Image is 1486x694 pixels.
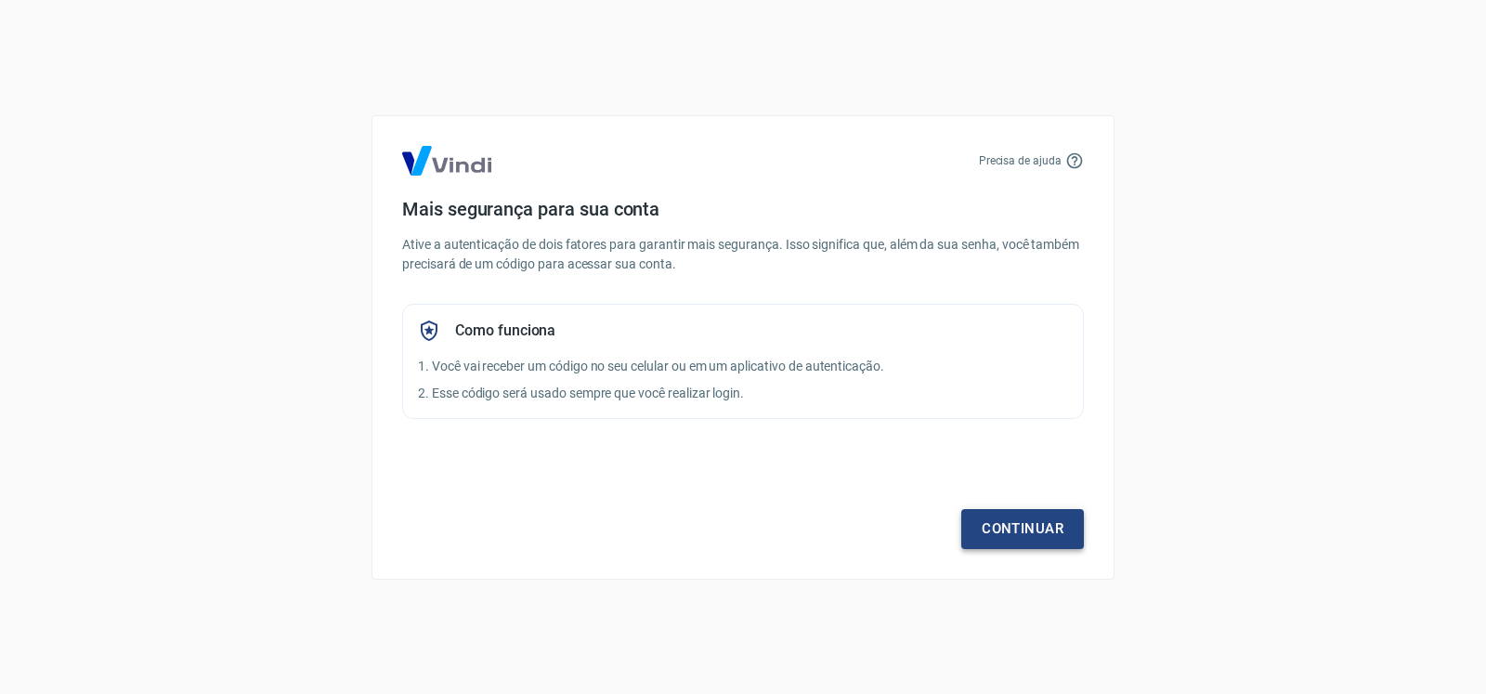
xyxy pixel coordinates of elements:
[402,235,1084,274] p: Ative a autenticação de dois fatores para garantir mais segurança. Isso significa que, além da su...
[979,152,1062,169] p: Precisa de ajuda
[961,509,1084,548] a: Continuar
[402,198,1084,220] h4: Mais segurança para sua conta
[418,357,1068,376] p: 1. Você vai receber um código no seu celular ou em um aplicativo de autenticação.
[402,146,491,176] img: Logo Vind
[455,321,555,340] h5: Como funciona
[418,384,1068,403] p: 2. Esse código será usado sempre que você realizar login.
